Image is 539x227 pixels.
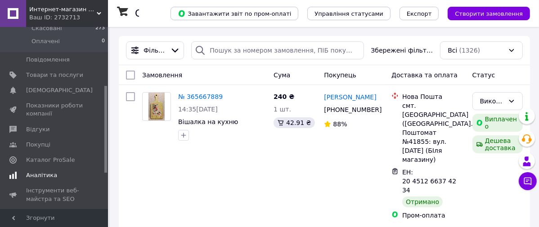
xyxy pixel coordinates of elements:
a: [PERSON_NAME] [324,93,376,102]
img: Фото товару [148,93,165,120]
span: Інструменти веб-майстра та SEO [26,187,83,203]
button: Чат з покупцем [519,172,537,190]
span: Експорт [407,10,432,17]
input: Пошук за номером замовлення, ПІБ покупця, номером телефону, Email, номером накладної [191,41,364,59]
span: Збережені фільтри: [371,46,433,55]
span: ЕН: 20 4512 6637 4234 [402,169,456,194]
span: 1 шт. [274,106,291,113]
span: Интернет-магазин "Иванкино мыло" [29,5,97,13]
span: 240 ₴ [274,93,294,100]
div: Отримано [402,196,443,207]
span: Створити замовлення [455,10,523,17]
button: Управління статусами [307,7,391,20]
div: Виконано [480,96,504,106]
a: Фото товару [142,92,171,121]
span: Замовлення [142,71,182,79]
div: Ваш ID: 2732713 [29,13,108,22]
button: Створити замовлення [448,7,530,20]
span: Оплачені [31,37,60,45]
span: 273 [95,24,105,32]
span: Товари та послуги [26,71,83,79]
span: Відгуки [26,125,49,134]
a: № 365667889 [178,93,223,100]
a: Створити замовлення [439,9,530,17]
span: [PHONE_NUMBER] [324,106,382,113]
span: 14:35[DATE] [178,106,218,113]
span: Покупці [26,141,50,149]
span: Покупець [324,71,356,79]
span: (1326) [459,47,481,54]
button: Експорт [400,7,439,20]
span: Завантажити звіт по пром-оплаті [178,9,291,18]
span: Показники роботи компанії [26,102,83,118]
div: Пром-оплата [402,211,465,220]
div: 42.91 ₴ [274,117,314,128]
button: Завантажити звіт по пром-оплаті [171,7,298,20]
span: Каталог ProSale [26,156,75,164]
div: смт. [GEOGRAPHIC_DATA] ([GEOGRAPHIC_DATA].), Поштомат №41855: вул. [DATE] (БІля магазину) [402,101,465,164]
span: Аналітика [26,171,57,179]
span: Всі [448,46,457,55]
span: Cума [274,71,290,79]
span: Скасовані [31,24,62,32]
div: Дешева доставка [472,135,523,153]
div: Виплачено [472,114,523,132]
span: [DEMOGRAPHIC_DATA] [26,86,93,94]
span: Статус [472,71,495,79]
h1: Список замовлень [135,8,226,19]
span: Доставка та оплата [391,71,458,79]
span: 88% [333,120,347,128]
span: Фільтри [144,46,166,55]
a: Вішалка на кухню [178,118,238,125]
div: Нова Пошта [402,92,465,101]
span: Повідомлення [26,56,70,64]
span: Управління статусами [314,10,383,17]
span: 0 [102,37,105,45]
